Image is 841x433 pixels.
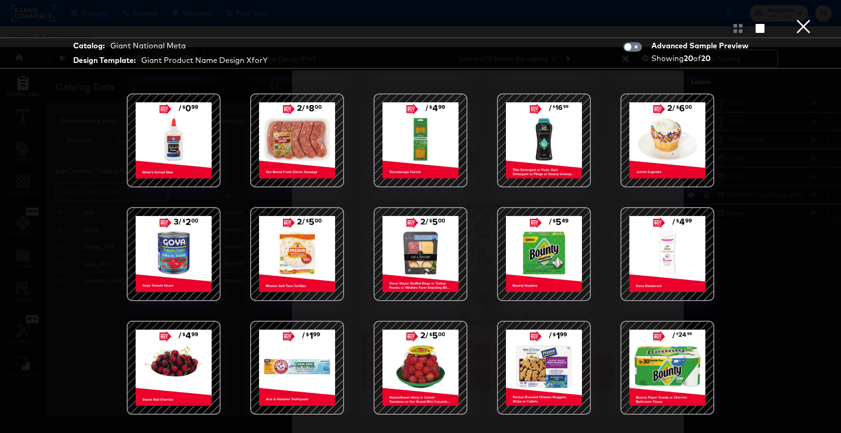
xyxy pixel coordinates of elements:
[110,40,186,51] div: Giant National Meta
[73,40,105,51] strong: Catalog:
[701,54,711,63] strong: 20
[73,55,136,66] strong: Design Template:
[651,40,752,51] div: Advanced Sample Preview
[651,53,752,64] div: Showing of
[684,54,693,63] strong: 20
[141,55,268,66] div: Giant Product Name Design XforY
